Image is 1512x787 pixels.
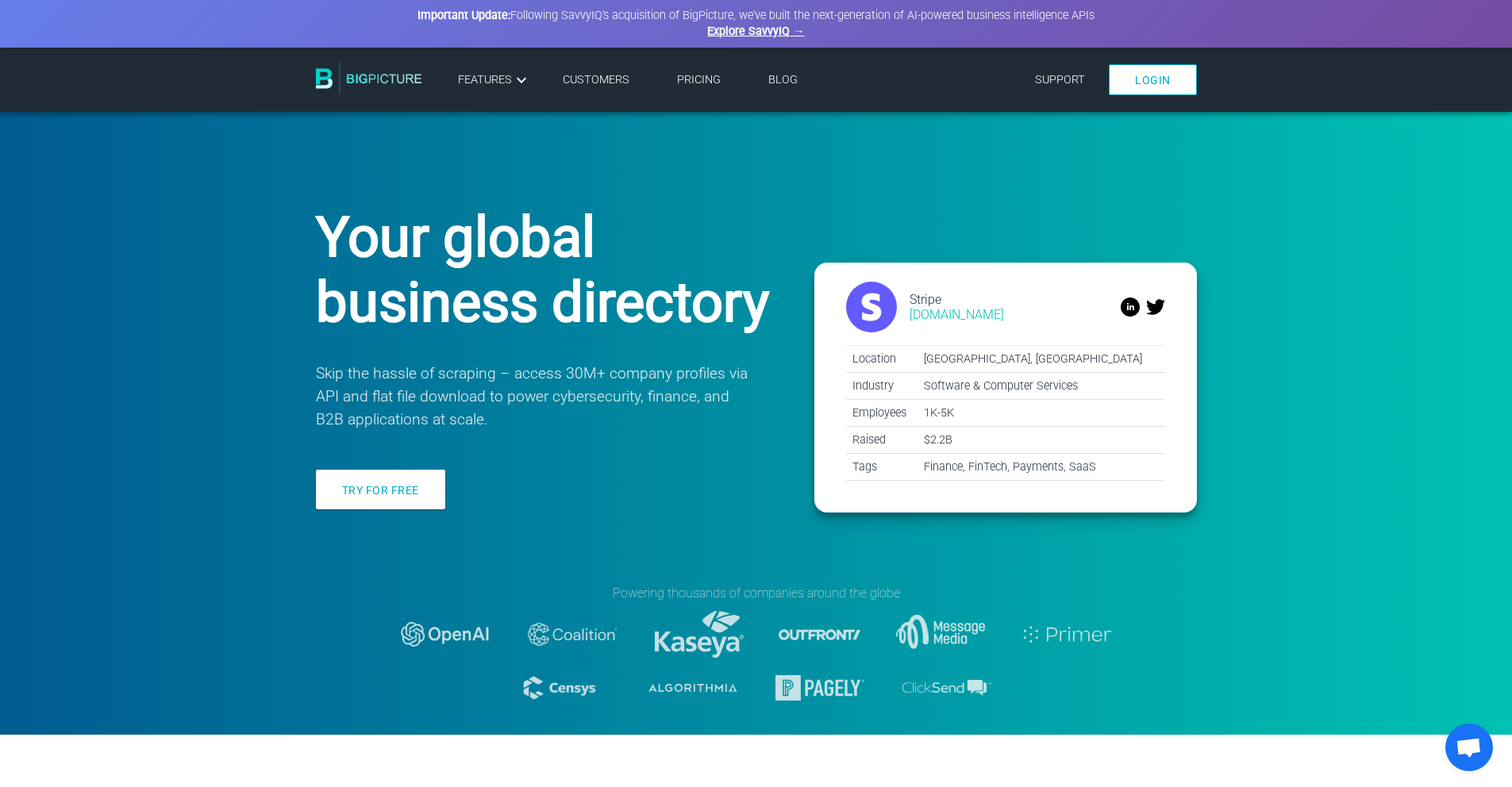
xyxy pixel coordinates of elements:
[910,307,1004,322] div: [DOMAIN_NAME]
[775,675,864,701] img: logo-pagely.svg
[1445,724,1493,771] div: Open chat
[1109,64,1197,95] a: Login
[846,372,918,399] td: Industry
[1146,298,1165,317] img: twitter-v2.svg
[1023,626,1112,643] img: logo-primer.svg
[910,292,1004,307] div: Stripe
[918,426,1165,453] td: $2.2B
[896,615,985,653] img: message-media.svg
[846,399,918,426] td: Employees
[846,453,918,480] td: Tags
[1121,298,1140,317] img: linkedin.svg
[918,345,1165,372] td: [GEOGRAPHIC_DATA], [GEOGRAPHIC_DATA]
[846,345,918,372] td: Location
[918,453,1165,480] td: Finance, FinTech, Payments, SaaS
[918,372,1165,399] td: Software & Computer Services
[401,622,490,646] img: logo-openai.svg
[846,426,918,453] td: Raised
[458,71,531,90] a: Features
[775,590,864,679] img: logo-outfront.svg
[316,470,445,509] a: Try for free
[902,680,991,696] img: logo-clicksend.svg
[521,673,610,703] img: logo-censys.svg
[316,363,751,431] p: Skip the hassle of scraping – access 30M+ company profiles via API and flat file download to powe...
[528,623,617,646] img: logo-coalition-2.svg
[648,684,737,692] img: logo-algorithmia.svg
[316,63,422,94] img: BigPicture.io
[846,282,897,332] img: stripe.com
[918,399,1165,426] td: 1K-5K
[655,611,744,658] img: logo-kaseya.svg
[316,205,775,335] h1: Your global business directory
